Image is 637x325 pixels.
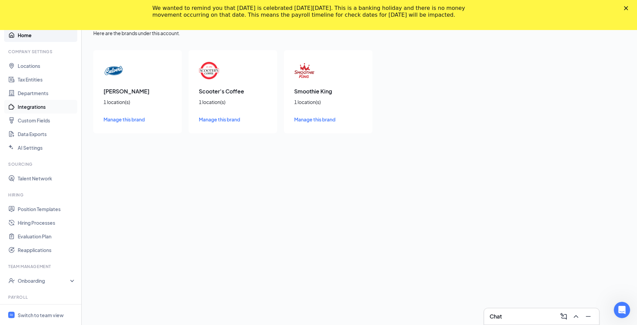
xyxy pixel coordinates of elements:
img: Scooter's Coffee logo [199,60,219,81]
a: Custom Fields [18,114,76,127]
a: Hiring Processes [18,216,76,230]
div: 1 location(s) [199,99,267,105]
div: Switch to team view [18,311,64,318]
div: Payroll [8,294,75,300]
button: ComposeMessage [558,311,569,322]
div: 1 location(s) [103,99,172,105]
svg: ChevronUp [572,312,580,321]
button: ChevronUp [571,311,582,322]
svg: WorkstreamLogo [9,313,14,317]
img: Smoothie King logo [294,60,315,81]
img: Culver's logo [103,60,124,81]
a: Manage this brand [294,116,362,123]
div: Team Management [8,264,75,269]
div: Hiring [8,192,75,198]
a: Manage this brand [199,116,267,123]
svg: Minimize [584,312,592,321]
a: Tax Entities [18,73,76,86]
div: Here are the brands under this account. [93,30,625,36]
iframe: Intercom live chat [614,302,630,318]
h3: [PERSON_NAME] [103,88,172,95]
a: Manage this brand [103,116,172,123]
span: Manage this brand [103,116,145,122]
a: Talent Network [18,172,76,185]
span: Manage this brand [294,116,335,122]
svg: ComposeMessage [560,312,568,321]
button: Minimize [583,311,594,322]
h3: Scooter's Coffee [199,88,267,95]
svg: UserCheck [8,277,15,284]
div: Sourcing [8,161,75,167]
div: Company Settings [8,49,75,55]
span: Manage this brand [199,116,240,122]
div: We wanted to remind you that [DATE] is celebrated [DATE][DATE]. This is a banking holiday and the... [153,5,474,18]
h3: Chat [490,313,502,320]
a: Reapplications [18,243,76,257]
a: Home [18,28,76,42]
a: Integrations [18,100,76,114]
h3: Smoothie King [294,88,362,95]
a: AI Settings [18,141,76,154]
a: Departments [18,86,76,100]
div: 1 location(s) [294,99,362,105]
a: Evaluation Plan [18,230,76,243]
div: Onboarding [18,277,70,284]
div: Close [624,6,631,10]
a: Data Exports [18,127,76,141]
a: Locations [18,59,76,73]
a: Position Templates [18,202,76,216]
